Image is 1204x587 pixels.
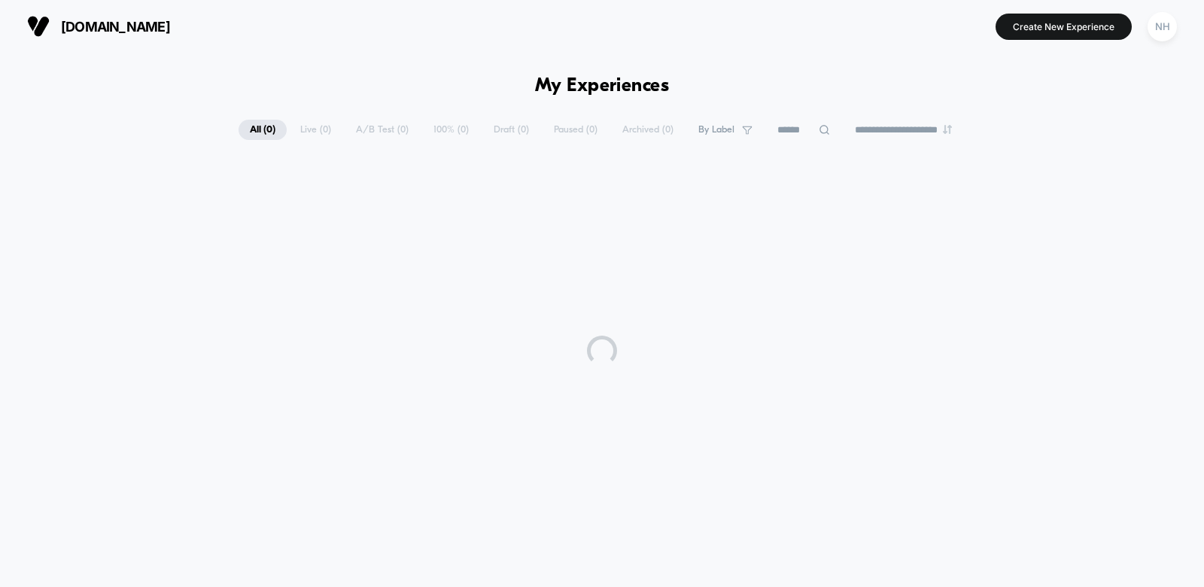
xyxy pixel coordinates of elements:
img: end [943,125,952,134]
button: NH [1143,11,1181,42]
span: [DOMAIN_NAME] [61,19,170,35]
button: Create New Experience [996,14,1132,40]
button: [DOMAIN_NAME] [23,14,175,38]
div: NH [1148,12,1177,41]
img: Visually logo [27,15,50,38]
h1: My Experiences [535,75,670,97]
span: By Label [698,124,734,135]
span: All ( 0 ) [239,120,287,140]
